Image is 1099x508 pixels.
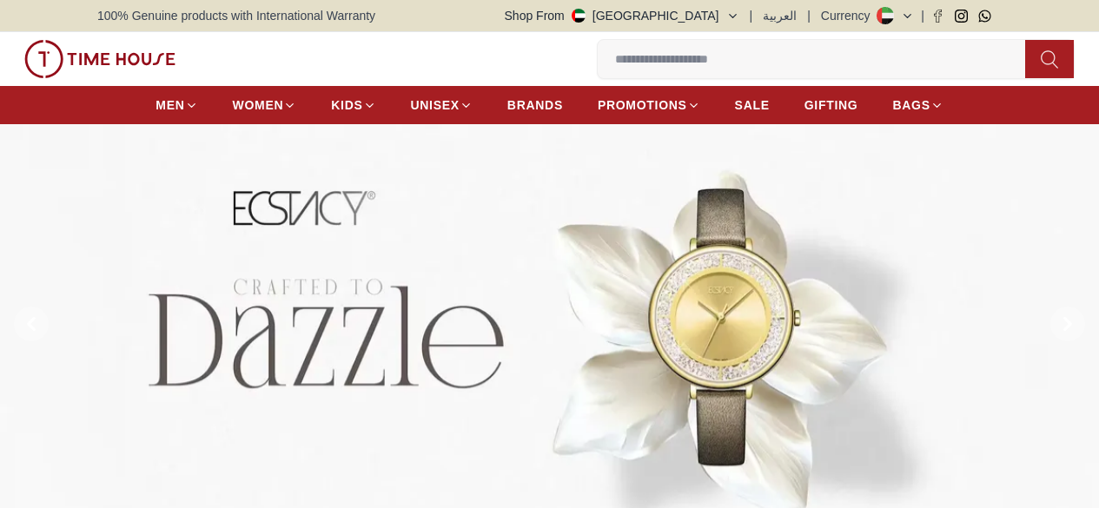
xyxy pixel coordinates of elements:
a: BRANDS [507,89,563,121]
a: MEN [156,89,197,121]
span: WOMEN [233,96,284,114]
span: | [750,7,753,24]
div: Currency [821,7,877,24]
img: ... [24,40,175,78]
a: PROMOTIONS [598,89,700,121]
span: PROMOTIONS [598,96,687,114]
a: BAGS [892,89,943,121]
span: MEN [156,96,184,114]
img: United Arab Emirates [572,9,586,23]
a: Whatsapp [978,10,991,23]
span: GIFTING [804,96,858,114]
span: UNISEX [411,96,460,114]
span: | [921,7,924,24]
span: 100% Genuine products with International Warranty [97,7,375,24]
span: | [807,7,811,24]
a: WOMEN [233,89,297,121]
a: UNISEX [411,89,473,121]
a: KIDS [331,89,375,121]
span: KIDS [331,96,362,114]
span: SALE [735,96,770,114]
span: BRANDS [507,96,563,114]
a: GIFTING [804,89,858,121]
a: Facebook [931,10,944,23]
a: SALE [735,89,770,121]
button: العربية [763,7,797,24]
span: BAGS [892,96,930,114]
button: Shop From[GEOGRAPHIC_DATA] [505,7,739,24]
a: Instagram [955,10,968,23]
